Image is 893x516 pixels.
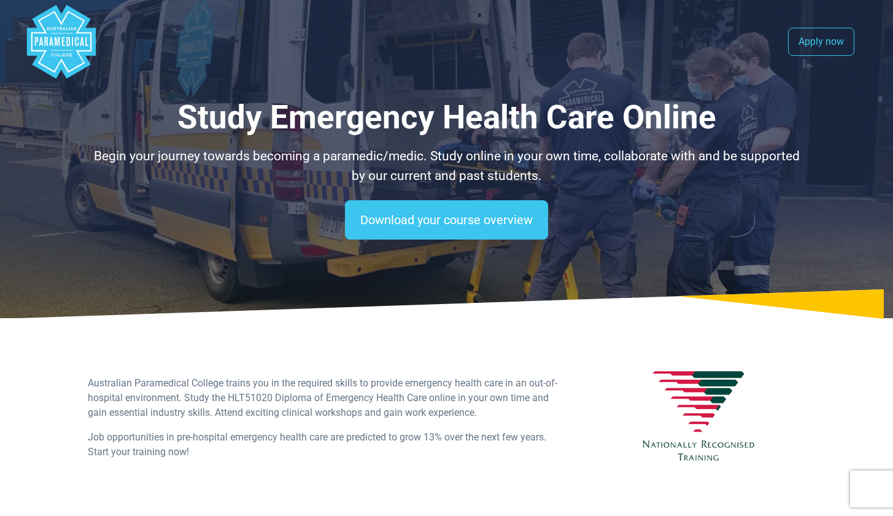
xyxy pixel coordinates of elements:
div: Australian Paramedical College [25,5,98,79]
p: Job opportunities in pre-hospital emergency health care are predicted to grow 13% over the next f... [88,430,562,459]
h1: Study Emergency Health Care Online [88,98,806,137]
p: Australian Paramedical College trains you in the required skills to provide emergency health care... [88,376,562,420]
a: Apply now [788,28,854,56]
p: Begin your journey towards becoming a paramedic/medic. Study online in your own time, collaborate... [88,147,806,186]
a: Download your course overview [345,200,548,240]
